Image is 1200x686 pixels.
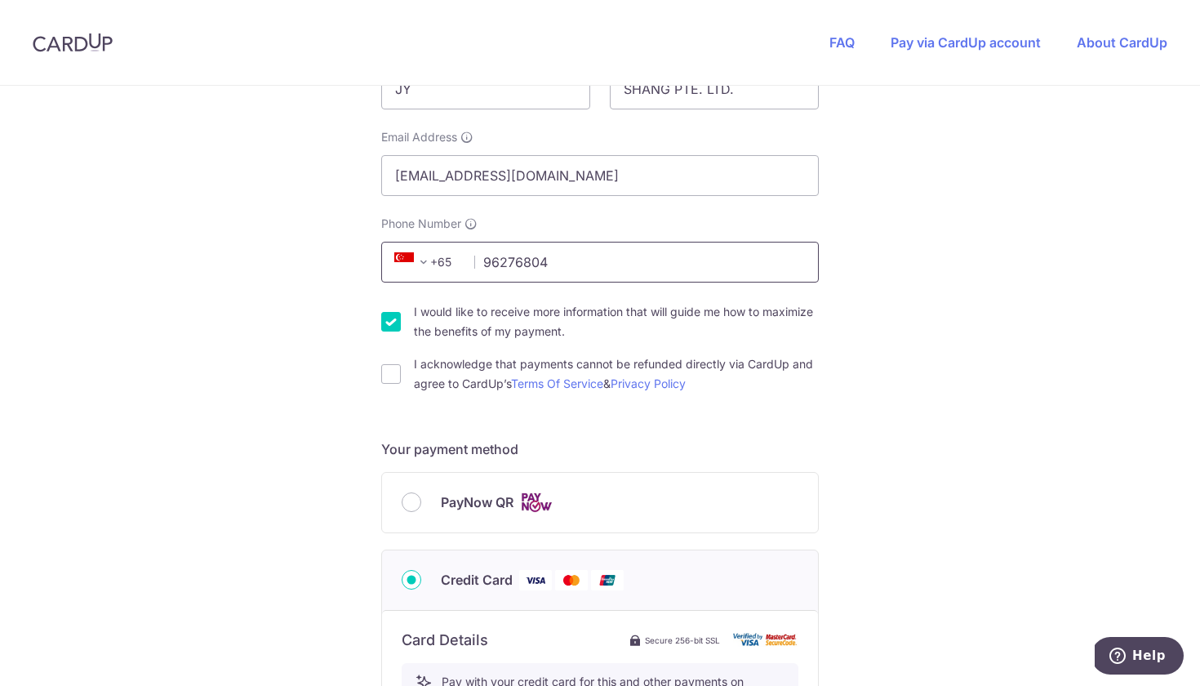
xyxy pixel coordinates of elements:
a: Privacy Policy [611,376,686,390]
img: Union Pay [591,570,624,590]
span: +65 [394,252,433,272]
input: Email address [381,155,819,196]
iframe: Opens a widget where you can find more information [1095,637,1184,678]
img: card secure [733,633,798,647]
a: FAQ [829,34,855,51]
a: Pay via CardUp account [891,34,1041,51]
h5: Your payment method [381,439,819,459]
a: About CardUp [1077,34,1167,51]
label: I would like to receive more information that will guide me how to maximize the benefits of my pa... [414,302,819,341]
input: First name [381,69,590,109]
span: Secure 256-bit SSL [645,634,720,647]
img: Visa [519,570,552,590]
a: Terms Of Service [511,376,603,390]
span: Credit Card [441,570,513,590]
label: I acknowledge that payments cannot be refunded directly via CardUp and agree to CardUp’s & [414,354,819,394]
span: +65 [389,252,463,272]
img: Mastercard [555,570,588,590]
span: Phone Number [381,216,461,232]
img: CardUp [33,33,113,52]
input: Last name [610,69,819,109]
div: PayNow QR Cards logo [402,492,798,513]
h6: Card Details [402,630,488,650]
img: Cards logo [520,492,553,513]
span: PayNow QR [441,492,513,512]
div: Credit Card Visa Mastercard Union Pay [402,570,798,590]
span: Email Address [381,129,457,145]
